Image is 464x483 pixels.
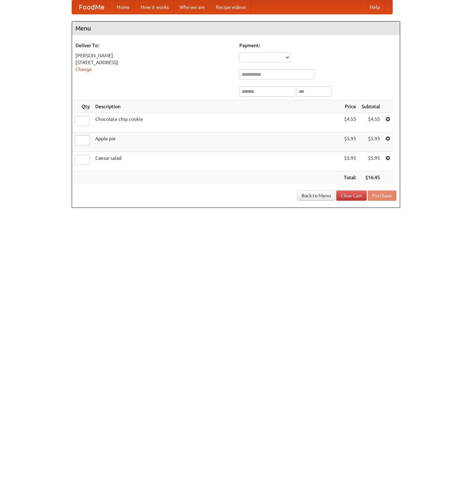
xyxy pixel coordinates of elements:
[368,190,396,201] button: Purchase
[359,113,383,132] td: $4.55
[359,171,383,184] th: $16.45
[210,0,251,14] a: Recipe videos
[135,0,174,14] a: How it works
[72,100,93,113] th: Qty
[72,0,111,14] a: FoodMe
[93,152,341,171] td: Caesar salad
[359,152,383,171] td: $5.95
[93,100,341,113] th: Description
[75,52,233,59] div: [PERSON_NAME]
[93,132,341,152] td: Apple pie
[239,42,396,49] h5: Payment:
[359,100,383,113] th: Subtotal
[111,0,135,14] a: Home
[341,100,359,113] th: Price
[93,113,341,132] td: Chocolate chip cookie
[341,171,359,184] th: Total:
[336,190,367,201] a: Clear Cart
[297,190,335,201] a: Back to Menu
[341,152,359,171] td: $5.95
[341,113,359,132] td: $4.55
[75,59,233,66] div: [STREET_ADDRESS]
[364,0,385,14] a: Help
[359,132,383,152] td: $5.95
[75,42,233,49] h5: Deliver To:
[72,22,400,35] h4: Menu
[174,0,210,14] a: Who we are
[341,132,359,152] td: $5.95
[75,67,92,72] a: Change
